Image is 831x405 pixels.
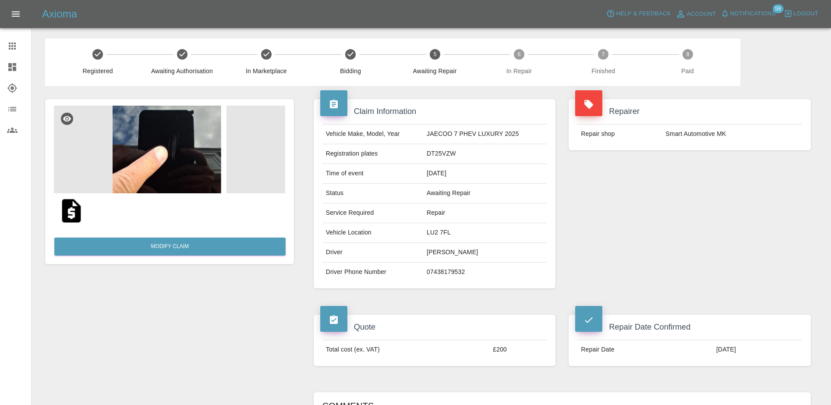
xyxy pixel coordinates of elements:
span: Finished [565,67,642,75]
td: JAECOO 7 PHEV LUXURY 2025 [423,124,547,144]
td: DT25VZW [423,144,547,164]
td: [DATE] [423,164,547,184]
td: Smart Automotive MK [662,124,802,144]
button: Notifications [718,7,778,21]
span: Account [687,9,716,19]
a: Modify Claim [54,238,286,256]
span: Logout [793,9,818,19]
td: £200 [489,340,547,359]
span: Registered [59,67,136,75]
button: Help & Feedback [604,7,673,21]
td: Awaiting Repair [423,184,547,203]
span: Help & Feedback [616,9,671,19]
td: LU2 7FL [423,223,547,243]
text: 7 [602,51,605,57]
button: Logout [781,7,820,21]
td: Total cost (ex. VAT) [322,340,490,359]
td: Repair shop [577,124,662,144]
h4: Repairer [575,106,804,117]
td: [DATE] [713,340,802,359]
span: Paid [649,67,726,75]
h4: Quote [320,321,549,333]
text: 8 [686,51,689,57]
td: Vehicle Make, Model, Year [322,124,423,144]
td: Driver [322,243,423,263]
td: 07438179532 [423,263,547,282]
h5: Axioma [42,7,77,21]
a: Account [673,7,718,21]
td: [PERSON_NAME] [423,243,547,263]
text: 5 [433,51,436,57]
td: Repair [423,203,547,223]
img: 376e0711-2292-4e20-8542-f85a0357fba3 [54,106,285,193]
span: Notifications [730,9,776,19]
span: Awaiting Authorisation [143,67,220,75]
td: Vehicle Location [322,223,423,243]
td: Repair Date [577,340,713,359]
button: Open drawer [5,4,26,25]
span: In Marketplace [228,67,305,75]
span: Awaiting Repair [396,67,473,75]
h4: Claim Information [320,106,549,117]
span: In Repair [481,67,558,75]
td: Driver Phone Number [322,263,423,282]
span: 59 [772,4,783,13]
text: 6 [518,51,521,57]
h4: Repair Date Confirmed [575,321,804,333]
img: original/eb8255c4-064d-48b6-9ad3-648fbb770c42 [57,197,85,225]
span: Bidding [312,67,389,75]
td: Registration plates [322,144,423,164]
td: Time of event [322,164,423,184]
td: Service Required [322,203,423,223]
td: Status [322,184,423,203]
